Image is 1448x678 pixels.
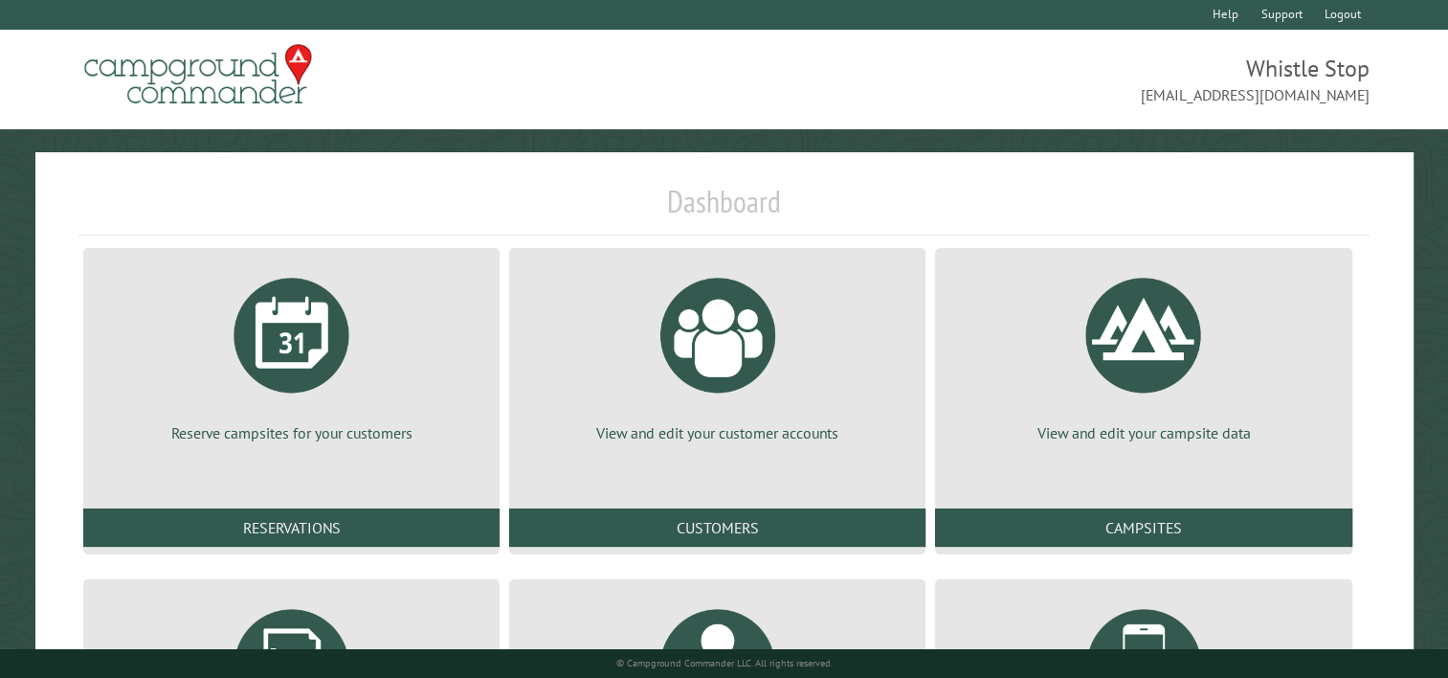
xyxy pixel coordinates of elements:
[78,183,1370,236] h1: Dashboard
[106,263,477,443] a: Reserve campsites for your customers
[106,422,477,443] p: Reserve campsites for your customers
[509,508,925,547] a: Customers
[78,37,318,112] img: Campground Commander
[958,422,1328,443] p: View and edit your campsite data
[83,508,500,547] a: Reservations
[532,422,902,443] p: View and edit your customer accounts
[532,263,902,443] a: View and edit your customer accounts
[958,263,1328,443] a: View and edit your campsite data
[616,657,833,669] small: © Campground Commander LLC. All rights reserved.
[724,53,1370,106] span: Whistle Stop [EMAIL_ADDRESS][DOMAIN_NAME]
[935,508,1351,547] a: Campsites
